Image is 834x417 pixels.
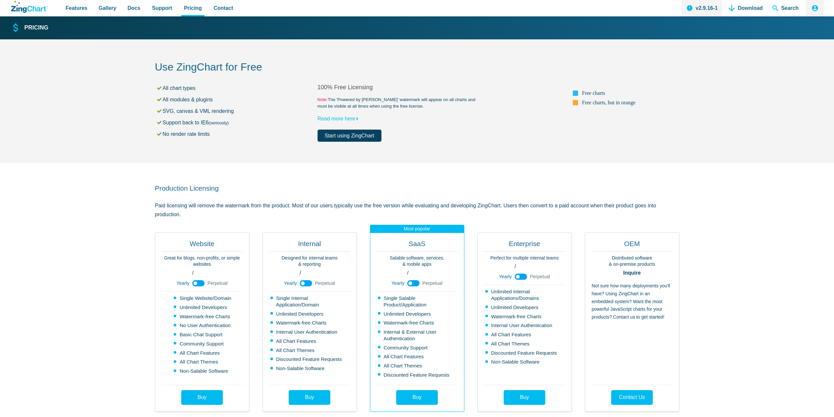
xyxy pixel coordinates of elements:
p: Salable software, services, & mobile apps [377,255,457,268]
h2: Internal [269,239,350,252]
li: Watermark-free Charts [485,313,565,320]
span: Perpetual [315,281,335,285]
li: Watermark-free Charts [270,320,350,326]
span: Contact [214,4,233,12]
li: Non-Salable Software [270,365,350,372]
li: Internal User Authentication [485,322,565,329]
h2: Website [162,239,242,252]
strong: Inquire [592,270,672,276]
li: Community Support [378,344,457,351]
li: No render rate limits [156,130,318,138]
a: Start using ZingChart [318,130,381,142]
p: Great for blogs, non-profits, or simple websites [162,255,242,268]
span: Buy [413,394,422,400]
li: All Chart Features [378,353,457,360]
h2: SaaS [377,239,457,252]
span: Note: [318,97,328,102]
span: Support [152,4,172,12]
span: Perpetual [530,274,550,279]
li: Unlimited Internal Applications/Domains [485,288,565,302]
li: All Chart Features [174,350,231,356]
li: All Chart Themes [378,363,457,369]
li: Unlimited Developers [378,311,457,317]
li: All Chart Features [485,331,565,338]
h2: OEM [592,239,672,252]
li: Support back to IE6 [156,118,318,127]
a: Pricing [11,22,48,34]
a: Read more here [318,116,361,121]
li: Single Website/Domain [174,295,231,302]
li: Internal User Authentication [270,329,350,335]
p: Distributed software & on-premise products [592,255,672,268]
span: Buy [198,394,207,400]
span: Features [66,4,87,12]
p: Perfect for multiple internal teams [484,255,565,261]
li: Discounted Feature Requests [485,350,565,356]
li: Watermark-free Charts [174,313,231,320]
span: Docs [127,4,140,12]
li: Unlimited Developers [485,304,565,311]
h2: Enterprise [484,239,565,252]
li: Community Support [174,341,231,347]
strong: Pricing [24,25,48,31]
span: / [407,270,408,276]
li: All modules & plugins [156,95,318,104]
li: Discounted Feature Requests [270,356,350,363]
h2: Production Licensing [155,184,679,193]
li: All Chart Themes [174,359,231,365]
li: No User Authentication [174,322,231,329]
span: Yearly [284,281,297,285]
li: Basic Chat Support [174,331,231,338]
span: Buy [305,394,314,400]
span: / [192,270,193,276]
span: Perpetual [422,281,443,285]
span: Pricing [184,4,202,12]
li: Unlimited Developers [270,311,350,317]
small: The 'Powered by [PERSON_NAME]' watermark will appear on all charts and must be visible at all tim... [318,96,480,110]
li: Single Salable Product/Application [378,295,457,308]
span: Yearly [391,281,404,285]
span: Contact Us [619,395,645,400]
span: Yearly [176,281,189,285]
a: ZingChart Logo. Click to return to the homepage [11,1,48,13]
h2: Use ZingChart for Free [155,60,679,75]
li: Watermark-free Charts [378,320,457,326]
li: Non-Salable Software [485,359,565,365]
li: Single Internal Application/Domain [270,295,350,308]
span: / [514,264,516,269]
p: Paid licensing will remove the watermark from the product. Most of our users typically use the fr... [155,201,679,219]
li: All Chart Themes [270,347,350,354]
p: Designed for internal teams & reporting [269,255,350,268]
li: All Chart Themes [485,341,565,347]
span: Perpetual [207,281,228,285]
a: Contact Us [611,390,653,405]
li: Non-Salable Software [174,368,231,374]
span: Buy [520,394,529,400]
li: Discounted Feature Requests [378,372,457,378]
li: Internal & External User Authentication [378,329,457,342]
span: Gallery [99,4,116,12]
p: Not sure how many deployments you'll have? Using ZingChart in an embedded system? Want the most p... [592,282,672,382]
li: SVG, canvas & VML rendering [156,107,318,115]
li: All chart types [156,84,318,93]
li: All Chart Features [270,338,350,344]
li: Unlimited Developers [174,304,231,311]
h2: 100% Free Licensing [318,84,480,91]
span: / [300,270,301,276]
small: (seriously) [209,120,229,125]
span: Yearly [499,274,512,279]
